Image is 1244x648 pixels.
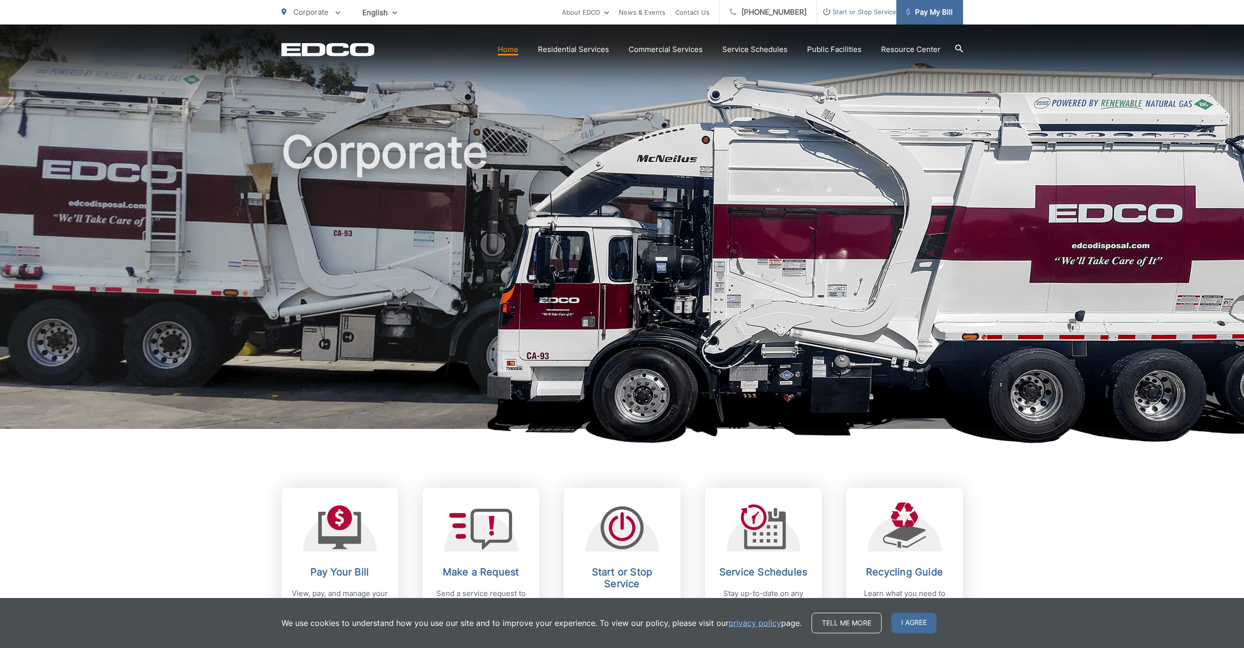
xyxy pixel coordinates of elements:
[856,566,953,578] h2: Recycling Guide
[722,44,787,55] a: Service Schedules
[281,488,398,638] a: Pay Your Bill View, pay, and manage your bill online.
[807,44,862,55] a: Public Facilities
[538,44,609,55] a: Residential Services
[291,588,388,611] p: View, pay, and manage your bill online.
[715,566,812,578] h2: Service Schedules
[846,488,963,638] a: Recycling Guide Learn what you need to know about recycling.
[891,613,937,633] span: I agree
[705,488,822,638] a: Service Schedules Stay up-to-date on any changes in schedules.
[281,617,802,629] p: We use cookies to understand how you use our site and to improve your experience. To view our pol...
[291,566,388,578] h2: Pay Your Bill
[715,588,812,611] p: Stay up-to-date on any changes in schedules.
[729,617,781,629] a: privacy policy
[812,613,882,633] a: Tell me more
[423,488,539,638] a: Make a Request Send a service request to EDCO.
[906,6,953,18] span: Pay My Bill
[562,6,609,18] a: About EDCO
[675,6,710,18] a: Contact Us
[293,7,329,17] span: Corporate
[574,566,671,590] h2: Start or Stop Service
[619,6,665,18] a: News & Events
[498,44,518,55] a: Home
[856,588,953,611] p: Learn what you need to know about recycling.
[629,44,703,55] a: Commercial Services
[432,588,530,611] p: Send a service request to EDCO.
[281,43,375,56] a: EDCD logo. Return to the homepage.
[432,566,530,578] h2: Make a Request
[281,127,963,438] h1: Corporate
[355,4,405,21] span: English
[881,44,940,55] a: Resource Center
